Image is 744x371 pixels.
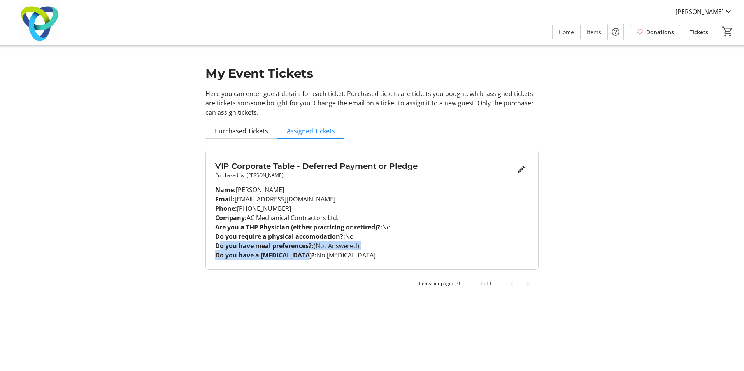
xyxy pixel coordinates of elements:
[676,7,724,16] span: [PERSON_NAME]
[215,232,345,241] strong: Do you require a physical accomodation?:
[314,241,359,250] span: (Not Answered)
[215,185,529,194] p: [PERSON_NAME]
[520,276,535,291] button: Next page
[5,3,74,42] img: Trillium Health Partners Foundation's Logo
[581,25,607,39] a: Items
[669,5,739,18] button: [PERSON_NAME]
[205,64,539,83] h1: My Event Tickets
[287,128,335,134] span: Assigned Tickets
[215,232,529,241] p: No
[205,276,539,291] mat-paginator: Select page
[419,280,453,287] div: Items per page:
[215,128,268,134] span: Purchased Tickets
[559,28,574,36] span: Home
[683,25,714,39] a: Tickets
[215,251,317,259] strong: Do you have a [MEDICAL_DATA]?:
[608,24,623,40] button: Help
[215,195,235,203] strong: Email:
[646,28,674,36] span: Donations
[472,280,492,287] div: 1 – 1 of 1
[454,280,460,287] div: 10
[215,222,529,232] p: No
[215,250,529,260] p: No [MEDICAL_DATA]
[215,213,247,222] strong: Company:
[215,204,529,213] p: [PHONE_NUMBER]
[215,185,236,194] strong: Name:
[690,28,708,36] span: Tickets
[215,160,513,172] h3: VIP Corporate Table - Deferred Payment or Pledge
[215,194,529,204] p: [EMAIL_ADDRESS][DOMAIN_NAME]
[630,25,680,39] a: Donations
[215,241,314,250] strong: Do you have meal preferences?:
[587,28,601,36] span: Items
[504,276,520,291] button: Previous page
[215,213,529,222] p: AC Mechanical Contractors Ltd.
[721,24,735,38] button: Cart
[553,25,580,39] a: Home
[215,204,237,213] strong: Phone:
[513,162,529,177] button: Edit
[205,89,539,117] p: Here you can enter guest details for each ticket. Purchased tickets are tickets you bought, while...
[215,223,382,231] strong: Are you a THP Physician (either practicing or retired)?:
[215,172,513,179] p: Purchased by: [PERSON_NAME]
